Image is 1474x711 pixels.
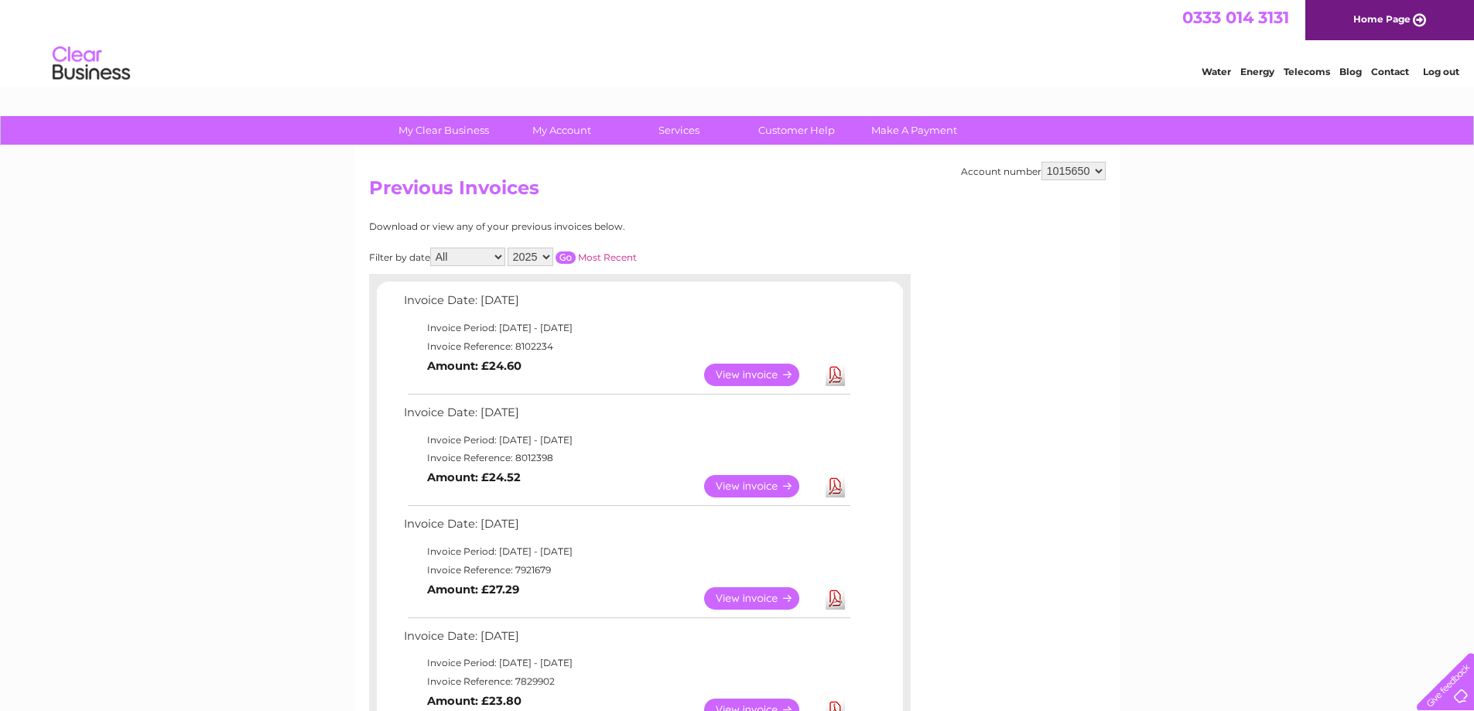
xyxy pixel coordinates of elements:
[400,561,853,579] td: Invoice Reference: 7921679
[498,116,625,145] a: My Account
[826,475,845,497] a: Download
[400,402,853,431] td: Invoice Date: [DATE]
[427,359,522,373] b: Amount: £24.60
[400,337,853,356] td: Invoice Reference: 8102234
[400,319,853,337] td: Invoice Period: [DATE] - [DATE]
[400,514,853,542] td: Invoice Date: [DATE]
[733,116,860,145] a: Customer Help
[400,449,853,467] td: Invoice Reference: 8012398
[369,248,775,266] div: Filter by date
[369,221,775,232] div: Download or view any of your previous invoices below.
[1339,66,1362,77] a: Blog
[380,116,508,145] a: My Clear Business
[850,116,978,145] a: Make A Payment
[1371,66,1409,77] a: Contact
[400,672,853,691] td: Invoice Reference: 7829902
[704,475,818,497] a: View
[826,364,845,386] a: Download
[400,542,853,561] td: Invoice Period: [DATE] - [DATE]
[961,162,1106,180] div: Account number
[704,587,818,610] a: View
[1423,66,1459,77] a: Log out
[52,40,131,87] img: logo.png
[400,626,853,655] td: Invoice Date: [DATE]
[427,694,522,708] b: Amount: £23.80
[704,364,818,386] a: View
[369,177,1106,207] h2: Previous Invoices
[1182,8,1289,27] a: 0333 014 3131
[578,251,637,263] a: Most Recent
[615,116,743,145] a: Services
[372,9,1103,75] div: Clear Business is a trading name of Verastar Limited (registered in [GEOGRAPHIC_DATA] No. 3667643...
[400,654,853,672] td: Invoice Period: [DATE] - [DATE]
[427,583,519,596] b: Amount: £27.29
[400,431,853,450] td: Invoice Period: [DATE] - [DATE]
[1202,66,1231,77] a: Water
[400,290,853,319] td: Invoice Date: [DATE]
[1284,66,1330,77] a: Telecoms
[1240,66,1274,77] a: Energy
[826,587,845,610] a: Download
[427,470,521,484] b: Amount: £24.52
